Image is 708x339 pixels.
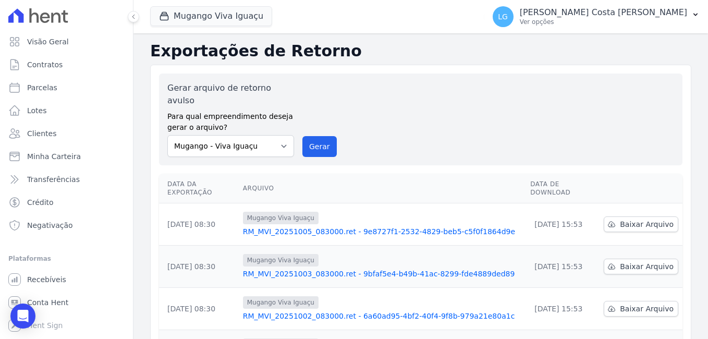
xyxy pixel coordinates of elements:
span: Minha Carteira [27,151,81,162]
a: Lotes [4,100,129,121]
a: Baixar Arquivo [604,259,678,274]
div: Open Intercom Messenger [10,304,35,329]
th: Data de Download [526,174,600,203]
label: Para qual empreendimento deseja gerar o arquivo? [167,107,294,133]
span: Parcelas [27,82,57,93]
td: [DATE] 15:53 [526,203,600,246]
a: Baixar Arquivo [604,301,678,317]
p: Ver opções [520,18,687,26]
h2: Exportações de Retorno [150,42,691,60]
a: Baixar Arquivo [604,216,678,232]
p: [PERSON_NAME] Costa [PERSON_NAME] [520,7,687,18]
a: Contratos [4,54,129,75]
a: Visão Geral [4,31,129,52]
span: Contratos [27,59,63,70]
a: Crédito [4,192,129,213]
span: Mugango Viva Iguaçu [243,296,319,309]
th: Arquivo [239,174,527,203]
span: Baixar Arquivo [620,304,674,314]
span: Transferências [27,174,80,185]
td: [DATE] 08:30 [159,203,239,246]
span: Mugango Viva Iguaçu [243,254,319,267]
a: RM_MVI_20251003_083000.ret - 9bfaf5e4-b49b-41ac-8299-fde4889ded89 [243,269,522,279]
span: Crédito [27,197,54,208]
button: LG [PERSON_NAME] Costa [PERSON_NAME] Ver opções [484,2,708,31]
span: Visão Geral [27,37,69,47]
span: Baixar Arquivo [620,219,674,229]
th: Data da Exportação [159,174,239,203]
span: Recebíveis [27,274,66,285]
a: RM_MVI_20251002_083000.ret - 6a60ad95-4bf2-40f4-9f8b-979a21e80a1c [243,311,522,321]
a: Negativação [4,215,129,236]
span: Lotes [27,105,47,116]
td: [DATE] 08:30 [159,246,239,288]
a: Parcelas [4,77,129,98]
span: LG [498,13,508,20]
a: Transferências [4,169,129,190]
td: [DATE] 15:53 [526,288,600,330]
button: Gerar [302,136,337,157]
a: Conta Hent [4,292,129,313]
div: Plataformas [8,252,125,265]
span: Conta Hent [27,297,68,308]
a: Clientes [4,123,129,144]
td: [DATE] 08:30 [159,288,239,330]
span: Negativação [27,220,73,231]
span: Clientes [27,128,56,139]
label: Gerar arquivo de retorno avulso [167,82,294,107]
span: Baixar Arquivo [620,261,674,272]
a: RM_MVI_20251005_083000.ret - 9e8727f1-2532-4829-beb5-c5f0f1864d9e [243,226,522,237]
a: Recebíveis [4,269,129,290]
a: Minha Carteira [4,146,129,167]
button: Mugango Viva Iguaçu [150,6,272,26]
td: [DATE] 15:53 [526,246,600,288]
span: Mugango Viva Iguaçu [243,212,319,224]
